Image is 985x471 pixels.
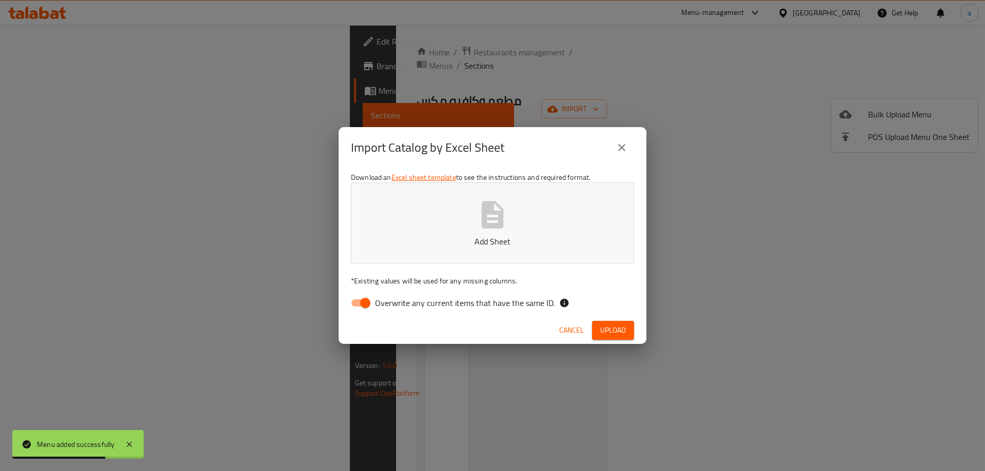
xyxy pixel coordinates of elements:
span: Upload [600,324,626,337]
button: Upload [592,321,634,340]
a: Excel sheet template [391,171,456,184]
h2: Import Catalog by Excel Sheet [351,139,504,156]
p: Existing values will be used for any missing columns. [351,276,634,286]
p: Add Sheet [367,235,618,248]
div: Download an to see the instructions and required format. [339,168,646,317]
button: Cancel [555,321,588,340]
span: Overwrite any current items that have the same ID. [375,297,555,309]
div: Menu added successfully [37,439,115,450]
svg: If the overwrite option isn't selected, then the items that match an existing ID will be ignored ... [559,298,569,308]
button: Add Sheet [351,182,634,263]
button: close [609,135,634,160]
span: Cancel [559,324,584,337]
